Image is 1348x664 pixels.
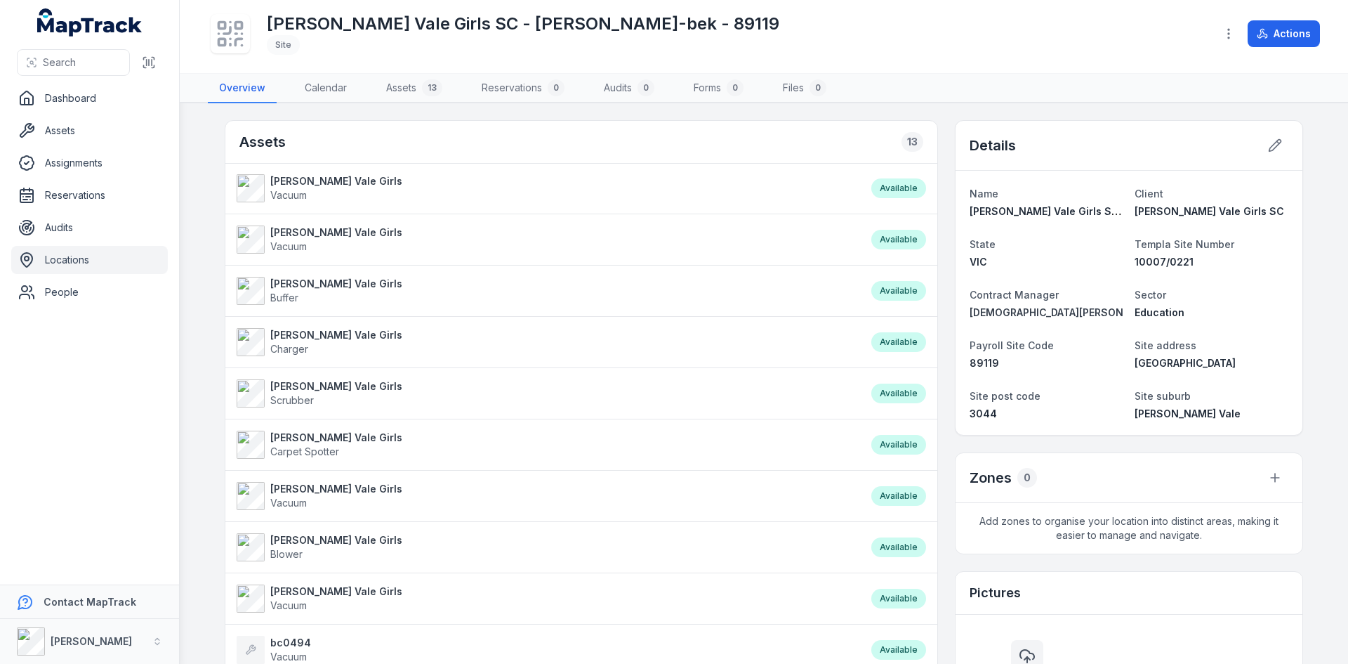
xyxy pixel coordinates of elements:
a: Reservations [11,181,168,209]
div: 0 [810,79,826,96]
span: Vacuum [270,189,307,201]
a: Assignments [11,149,168,177]
button: Search [17,49,130,76]
a: Forms0 [682,74,755,103]
h2: Assets [239,132,286,152]
span: 3044 [970,408,997,419]
span: Payroll Site Code [970,339,1054,351]
h2: Zones [970,468,1012,488]
div: 0 [1017,468,1037,488]
span: Contract Manager [970,289,1059,301]
div: 13 [422,79,442,96]
a: Dashboard [11,84,168,112]
strong: [PERSON_NAME] Vale Girls [270,277,402,291]
strong: [PERSON_NAME] Vale Girls [270,379,402,393]
div: Available [871,589,926,608]
div: 0 [548,79,564,96]
span: Sector [1135,289,1166,301]
a: bc0494Vacuum [237,636,857,664]
button: Actions [1248,20,1320,47]
div: Available [871,538,926,557]
div: Available [871,486,926,506]
span: Search [43,56,76,70]
div: Available [871,435,926,455]
span: [PERSON_NAME] Vale Girls SC [1135,205,1284,217]
span: State [970,238,996,250]
a: [PERSON_NAME] Vale GirlsCarpet Spotter [237,431,857,459]
a: Calendar [293,74,358,103]
span: Vacuum [270,497,307,509]
span: Vacuum [270,240,307,252]
a: Audits [11,214,168,242]
div: Available [871,384,926,403]
span: Name [970,188,998,200]
span: Scrubber [270,394,314,406]
a: [PERSON_NAME] Vale GirlsCharger [237,328,857,356]
div: 13 [901,132,923,152]
a: People [11,278,168,306]
span: Add zones to organise your location into distinct areas, making it easier to manage and navigate. [956,503,1302,554]
strong: [PERSON_NAME] Vale Girls [270,533,402,547]
span: Site post code [970,390,1040,402]
h3: Pictures [970,583,1021,603]
div: Available [871,230,926,249]
span: Carpet Spotter [270,445,339,457]
strong: Contact MapTrack [44,596,136,608]
span: Site address [1135,339,1196,351]
a: Assets [11,117,168,145]
a: MapTrack [37,8,143,37]
a: Locations [11,246,168,274]
span: [PERSON_NAME] Vale [1135,408,1241,419]
span: Vacuum [270,651,307,663]
span: VIC [970,256,987,268]
div: 0 [727,79,744,96]
a: Overview [208,74,277,103]
a: [DEMOGRAPHIC_DATA][PERSON_NAME] [970,306,1123,320]
h2: Details [970,136,1016,155]
a: [PERSON_NAME] Vale GirlsVacuum [237,226,857,254]
h1: [PERSON_NAME] Vale Girls SC - [PERSON_NAME]-bek - 89119 [267,13,779,35]
strong: [PERSON_NAME] [51,635,132,647]
span: Buffer [270,292,298,304]
span: Templa Site Number [1135,238,1234,250]
div: 0 [637,79,654,96]
a: [PERSON_NAME] Vale GirlsVacuum [237,585,857,613]
div: Available [871,281,926,301]
span: Client [1135,188,1163,200]
a: [PERSON_NAME] Vale GirlsScrubber [237,379,857,408]
strong: [PERSON_NAME] Vale Girls [270,585,402,599]
a: [PERSON_NAME] Vale GirlsBuffer [237,277,857,305]
span: [PERSON_NAME] Vale Girls SC - [PERSON_NAME]-bek - 89119 [970,205,1274,217]
div: Site [267,35,300,55]
div: Available [871,332,926,352]
a: [PERSON_NAME] Vale GirlsVacuum [237,174,857,202]
span: Blower [270,548,303,560]
a: Reservations0 [470,74,576,103]
span: Education [1135,306,1184,318]
a: Audits0 [593,74,666,103]
span: Charger [270,343,308,355]
strong: [PERSON_NAME] Vale Girls [270,226,402,240]
a: Assets13 [375,74,454,103]
span: Vacuum [270,599,307,611]
strong: [PERSON_NAME] Vale Girls [270,431,402,445]
strong: [PERSON_NAME] Vale Girls [270,482,402,496]
span: 89119 [970,357,999,369]
strong: [PERSON_NAME] Vale Girls [270,174,402,188]
div: Available [871,178,926,198]
a: Files0 [772,74,838,103]
strong: bc0494 [270,636,311,650]
span: [GEOGRAPHIC_DATA] [1135,357,1236,369]
a: [PERSON_NAME] Vale GirlsBlower [237,533,857,561]
div: Available [871,640,926,660]
strong: [PERSON_NAME] Vale Girls [270,328,402,342]
span: Site suburb [1135,390,1191,402]
a: [PERSON_NAME] Vale GirlsVacuum [237,482,857,510]
span: 10007/0221 [1135,256,1194,268]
